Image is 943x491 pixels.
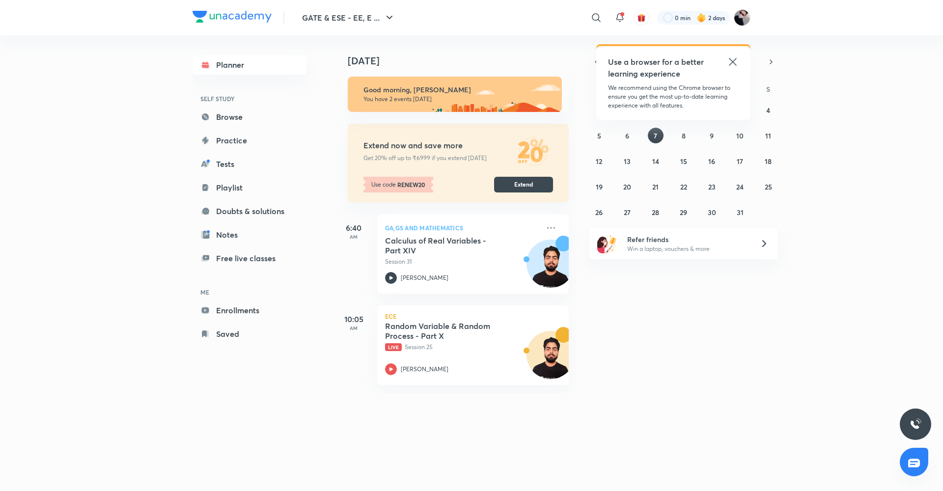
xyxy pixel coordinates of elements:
[680,208,687,217] abbr: October 29, 2025
[732,153,748,169] button: October 17, 2025
[296,8,401,27] button: GATE & ESE - EE, E ...
[652,157,659,166] abbr: October 14, 2025
[193,178,306,197] a: Playlist
[193,154,306,174] a: Tests
[193,324,306,344] a: Saved
[619,179,635,194] button: October 20, 2025
[765,182,772,191] abbr: October 25, 2025
[334,313,373,325] h5: 10:05
[624,208,631,217] abbr: October 27, 2025
[193,107,306,127] a: Browse
[704,153,720,169] button: October 16, 2025
[193,11,272,23] img: Company Logo
[385,313,561,319] p: ECE
[680,157,687,166] abbr: October 15, 2025
[676,153,692,169] button: October 15, 2025
[627,245,748,253] p: Win a laptop, vouchers & more
[363,154,514,162] p: Get 20% off up to ₹6999 if you extend [DATE]
[710,131,714,140] abbr: October 9, 2025
[766,106,770,115] abbr: October 4, 2025
[385,257,539,266] p: Session 31
[193,131,306,150] a: Practice
[696,13,706,23] img: streak
[596,157,602,166] abbr: October 12, 2025
[637,13,646,22] img: avatar
[736,131,744,140] abbr: October 10, 2025
[648,204,664,220] button: October 28, 2025
[597,234,617,253] img: referral
[704,179,720,194] button: October 23, 2025
[682,131,686,140] abbr: October 8, 2025
[591,128,607,143] button: October 5, 2025
[624,157,631,166] abbr: October 13, 2025
[760,153,776,169] button: October 18, 2025
[652,208,659,217] abbr: October 28, 2025
[648,153,664,169] button: October 14, 2025
[676,128,692,143] button: October 8, 2025
[591,153,607,169] button: October 12, 2025
[765,157,772,166] abbr: October 18, 2025
[760,179,776,194] button: October 25, 2025
[737,157,743,166] abbr: October 17, 2025
[334,325,373,331] p: AM
[596,182,603,191] abbr: October 19, 2025
[595,208,603,217] abbr: October 26, 2025
[680,182,687,191] abbr: October 22, 2025
[363,177,433,192] p: Use code
[652,182,659,191] abbr: October 21, 2025
[363,140,514,151] h5: Extend now and save more
[619,153,635,169] button: October 13, 2025
[676,179,692,194] button: October 22, 2025
[334,222,373,234] h5: 6:40
[608,83,739,110] p: We recommend using the Chrome browser to ensure you get the most up-to-date learning experience w...
[732,204,748,220] button: October 31, 2025
[193,300,306,320] a: Enrollments
[385,321,507,341] h5: Random Variable & Random Process - Part X
[193,201,306,221] a: Doubts & solutions
[608,56,706,80] h5: Use a browser for a better learning experience
[648,128,664,143] button: October 7, 2025
[734,9,750,26] img: Ashutosh Tripathi
[766,84,770,94] abbr: Saturday
[619,204,635,220] button: October 27, 2025
[625,131,629,140] abbr: October 6, 2025
[676,204,692,220] button: October 29, 2025
[401,273,448,282] p: [PERSON_NAME]
[654,131,657,140] abbr: October 7, 2025
[494,177,553,192] button: Extend
[619,128,635,143] button: October 6, 2025
[732,179,748,194] button: October 24, 2025
[348,55,579,67] h4: [DATE]
[765,131,771,140] abbr: October 11, 2025
[623,182,631,191] abbr: October 20, 2025
[385,236,507,255] h5: Calculus of Real Variables - Part XIV
[760,128,776,143] button: October 11, 2025
[708,182,716,191] abbr: October 23, 2025
[708,157,715,166] abbr: October 16, 2025
[385,222,539,234] p: GA,GS and Mathematics
[363,85,553,94] h6: Good morning, [PERSON_NAME]
[591,179,607,194] button: October 19, 2025
[704,204,720,220] button: October 30, 2025
[910,418,921,430] img: ttu
[737,208,744,217] abbr: October 31, 2025
[396,180,425,189] strong: RENEW20
[385,343,539,352] p: Session 25
[193,248,306,268] a: Free live classes
[514,132,553,171] img: Extend now and save more
[627,234,748,245] h6: Refer friends
[736,182,744,191] abbr: October 24, 2025
[732,128,748,143] button: October 10, 2025
[193,225,306,245] a: Notes
[363,95,553,103] p: You have 2 events [DATE]
[193,284,306,300] h6: ME
[193,11,272,25] a: Company Logo
[591,204,607,220] button: October 26, 2025
[704,128,720,143] button: October 9, 2025
[193,90,306,107] h6: SELF STUDY
[648,179,664,194] button: October 21, 2025
[385,343,402,351] span: Live
[634,10,649,26] button: avatar
[401,365,448,374] p: [PERSON_NAME]
[348,77,562,112] img: morning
